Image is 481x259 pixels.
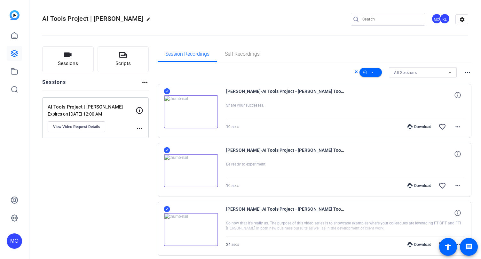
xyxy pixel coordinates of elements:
[225,52,260,57] span: Self Recordings
[226,87,344,103] span: [PERSON_NAME]-AI Tools Project - [PERSON_NAME] Tools Project - [PERSON_NAME]-1756235766309-webcam
[438,241,446,248] mat-icon: favorite_border
[362,15,420,23] input: Search
[42,46,94,72] button: Sessions
[164,95,218,128] img: thumb-nail
[439,13,451,25] ngx-avatar: Keri Li
[226,183,239,188] span: 10 secs
[464,69,471,76] mat-icon: more_horiz
[438,123,446,131] mat-icon: favorite_border
[146,17,154,25] mat-icon: edit
[456,15,469,24] mat-icon: settings
[438,182,446,190] mat-icon: favorite_border
[226,205,344,221] span: [PERSON_NAME]-AI Tools Project - [PERSON_NAME] Tools Project - [PERSON_NAME]-1756235624251-webcam
[164,213,218,246] img: thumb-nail
[454,241,461,248] mat-icon: more_horiz
[226,125,239,129] span: 10 secs
[53,124,100,129] span: View Video Request Details
[404,124,435,129] div: Download
[165,52,209,57] span: Session Recordings
[7,233,22,249] div: MO
[141,78,149,86] mat-icon: more_horiz
[10,10,20,20] img: blue-gradient.svg
[431,13,442,24] div: MO
[58,60,78,67] span: Sessions
[115,60,131,67] span: Scripts
[444,243,452,251] mat-icon: accessibility
[439,13,450,24] div: KL
[164,154,218,187] img: thumb-nail
[454,123,461,131] mat-icon: more_horiz
[394,70,417,75] span: All Sessions
[48,103,136,111] p: AI Tools Project | [PERSON_NAME]
[454,182,461,190] mat-icon: more_horiz
[48,121,105,132] button: View Video Request Details
[48,111,136,117] p: Expires on [DATE] 12:00 AM
[465,243,473,251] mat-icon: message
[42,78,66,91] h2: Sessions
[404,242,435,247] div: Download
[431,13,443,25] ngx-avatar: Maura Olson
[226,146,344,162] span: [PERSON_NAME]-AI Tools Project - [PERSON_NAME] Tools Project - [PERSON_NAME]-1756235691430-webcam
[42,15,143,22] span: AI Tools Project | [PERSON_NAME]
[226,242,239,247] span: 24 secs
[136,125,143,132] mat-icon: more_horiz
[98,46,149,72] button: Scripts
[404,183,435,188] div: Download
